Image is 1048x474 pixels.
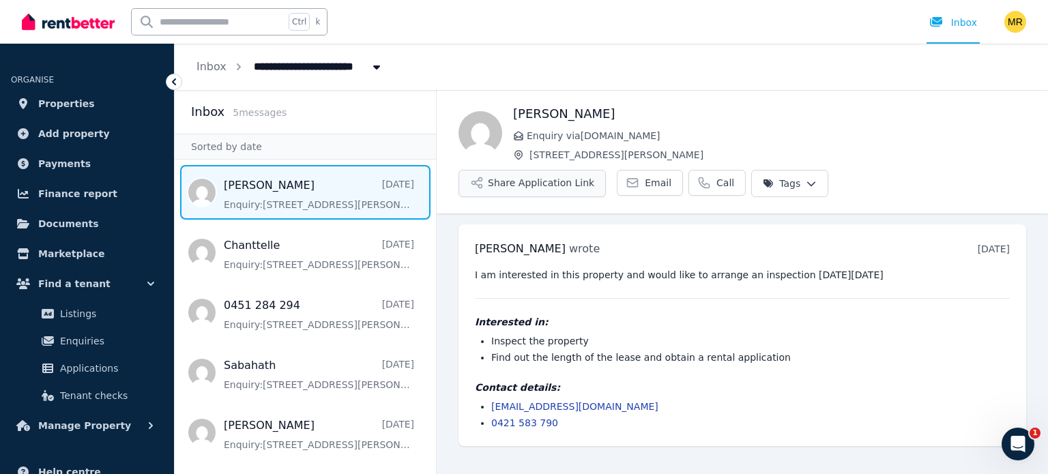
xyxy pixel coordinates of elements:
img: RentBetter [22,12,115,32]
nav: Breadcrumb [175,44,405,90]
span: Call [716,176,734,190]
span: wrote [569,242,600,255]
span: Listings [60,306,152,322]
a: [PERSON_NAME][DATE]Enquiry:[STREET_ADDRESS][PERSON_NAME]. [224,177,414,211]
span: Enquiries [60,333,152,349]
span: [STREET_ADDRESS][PERSON_NAME] [529,148,1026,162]
a: Enquiries [16,327,158,355]
a: Applications [16,355,158,382]
span: k [315,16,320,27]
iframe: Intercom live chat [1002,428,1034,460]
a: Marketplace [11,240,163,267]
h1: [PERSON_NAME] [513,104,1026,123]
h4: Interested in: [475,315,1010,329]
div: Sorted by date [175,134,436,160]
a: Add property [11,120,163,147]
button: Manage Property [11,412,163,439]
time: [DATE] [978,243,1010,254]
a: Payments [11,150,163,177]
button: Find a tenant [11,270,163,297]
a: [PERSON_NAME][DATE]Enquiry:[STREET_ADDRESS][PERSON_NAME]. [224,417,414,451]
span: Tenant checks [60,387,152,404]
span: Email [645,176,671,190]
li: Inspect the property [491,334,1010,348]
nav: Message list [175,160,436,465]
a: Email [617,170,683,196]
span: Ctrl [289,13,310,31]
span: Applications [60,360,152,376]
span: Documents [38,216,99,232]
span: Payments [38,155,91,172]
img: Blessing Keith Matikinyidze [458,111,502,155]
a: Chanttelle[DATE]Enquiry:[STREET_ADDRESS][PERSON_NAME]. [224,237,414,271]
img: Maxim Rego [1004,11,1026,33]
li: Find out the length of the lease and obtain a rental application [491,351,1010,364]
span: [PERSON_NAME] [475,242,566,255]
span: 5 message s [233,107,287,118]
span: Marketplace [38,246,104,262]
span: ORGANISE [11,75,54,85]
a: Inbox [196,60,227,73]
span: Tags [763,177,800,190]
span: 1 [1030,428,1040,439]
button: Tags [751,170,828,197]
a: Sabahath[DATE]Enquiry:[STREET_ADDRESS][PERSON_NAME]. [224,357,414,391]
span: Manage Property [38,417,131,434]
a: Call [688,170,746,196]
button: Share Application Link [458,170,606,197]
a: 0421 583 790 [491,417,558,428]
a: 0451 284 294[DATE]Enquiry:[STREET_ADDRESS][PERSON_NAME]. [224,297,414,331]
div: Inbox [929,16,977,29]
a: Documents [11,210,163,237]
a: [EMAIL_ADDRESS][DOMAIN_NAME] [491,401,658,412]
a: Tenant checks [16,382,158,409]
span: Finance report [38,186,117,202]
pre: I am interested in this property and would like to arrange an inspection [DATE][DATE] [475,268,1010,282]
h2: Inbox [191,102,224,121]
span: Enquiry via [DOMAIN_NAME] [527,129,1026,143]
span: Add property [38,125,110,142]
span: Properties [38,95,95,112]
span: Find a tenant [38,276,111,292]
a: Properties [11,90,163,117]
a: Finance report [11,180,163,207]
h4: Contact details: [475,381,1010,394]
a: Listings [16,300,158,327]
